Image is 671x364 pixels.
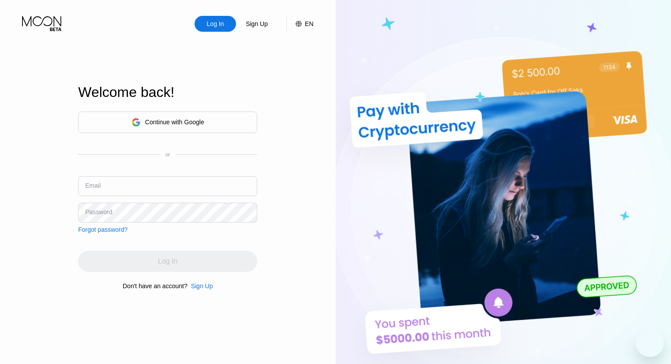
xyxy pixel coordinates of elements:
[305,20,313,27] div: EN
[85,182,101,189] div: Email
[206,19,225,28] div: Log In
[195,16,236,32] div: Log In
[145,119,204,126] div: Continue with Google
[85,208,112,215] div: Password
[191,282,213,290] div: Sign Up
[236,16,277,32] div: Sign Up
[78,111,257,133] div: Continue with Google
[286,16,313,32] div: EN
[78,84,257,100] div: Welcome back!
[123,282,187,290] div: Don't have an account?
[78,226,127,233] div: Forgot password?
[165,152,170,158] div: or
[187,282,213,290] div: Sign Up
[636,329,664,357] iframe: Button to launch messaging window
[245,19,269,28] div: Sign Up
